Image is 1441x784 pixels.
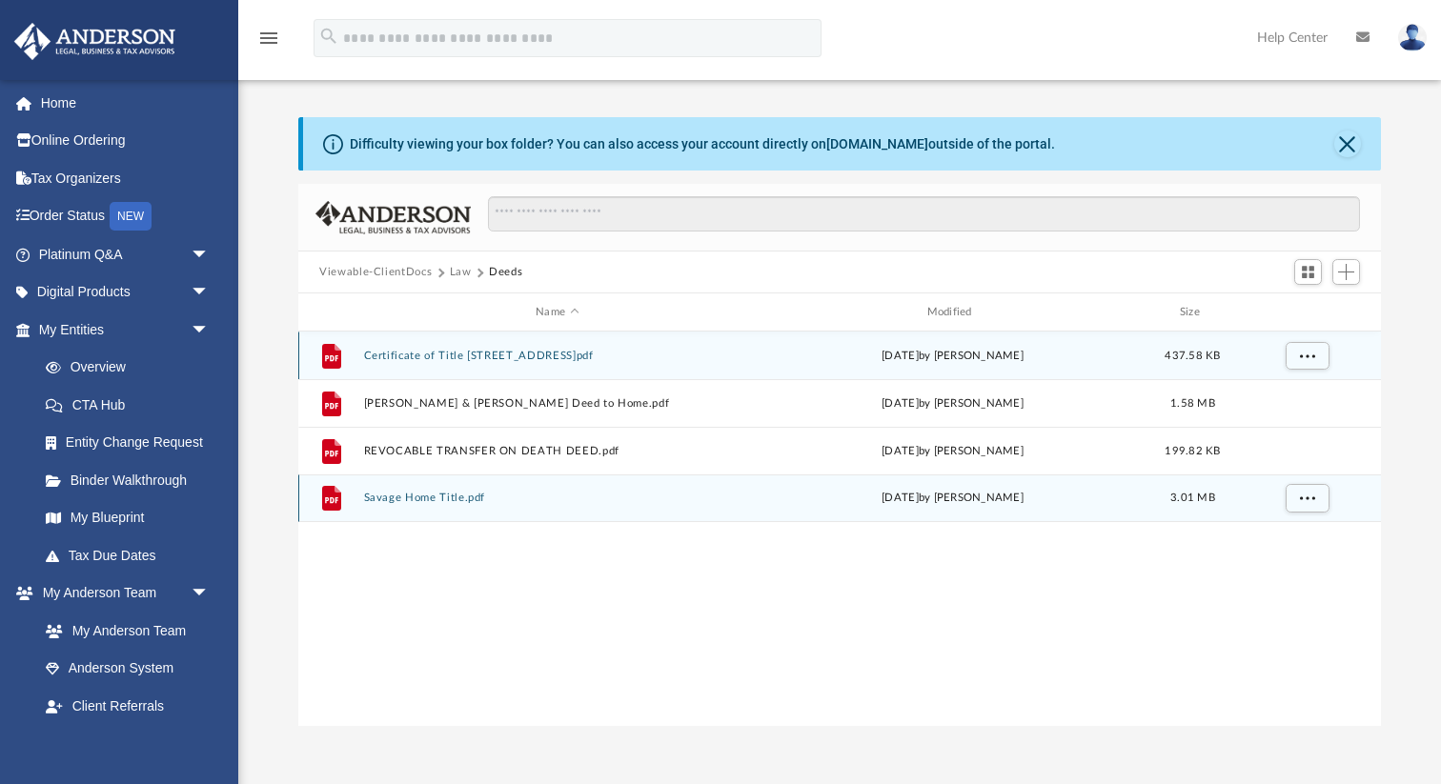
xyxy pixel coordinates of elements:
[257,27,280,50] i: menu
[191,235,229,274] span: arrow_drop_down
[110,202,152,231] div: NEW
[488,196,1360,232] input: Search files and folders
[27,612,219,650] a: My Anderson Team
[191,574,229,613] span: arrow_drop_down
[363,304,751,321] div: Name
[1170,398,1215,409] span: 1.58 MB
[350,134,1055,154] div: Difficulty viewing your box folder? You can also access your account directly on outside of the p...
[1165,351,1220,361] span: 437.58 KB
[13,159,238,197] a: Tax Organizers
[13,235,238,273] a: Platinum Q&Aarrow_drop_down
[191,311,229,350] span: arrow_drop_down
[1398,24,1427,51] img: User Pic
[27,424,238,462] a: Entity Change Request
[364,492,751,504] button: Savage Home Title.pdf
[9,23,181,60] img: Anderson Advisors Platinum Portal
[27,461,238,499] a: Binder Walkthrough
[318,26,339,47] i: search
[13,122,238,160] a: Online Ordering
[1239,304,1372,321] div: id
[826,136,928,151] a: [DOMAIN_NAME]
[364,445,751,457] button: REVOCABLE TRANSFER ON DEATH DEED.pdf
[298,332,1381,727] div: grid
[27,536,238,574] a: Tax Due Dates
[319,264,432,281] button: Viewable-ClientDocs
[1170,493,1215,503] span: 3.01 MB
[27,349,238,387] a: Overview
[13,197,238,236] a: Order StatusNEW
[1165,446,1220,456] span: 199.82 KB
[759,304,1147,321] div: Modified
[364,350,751,362] button: Certificate of Title [STREET_ADDRESS]pdf
[13,273,238,312] a: Digital Productsarrow_drop_down
[27,687,229,725] a: Client Referrals
[191,273,229,312] span: arrow_drop_down
[1332,259,1361,286] button: Add
[760,490,1147,507] div: [DATE] by [PERSON_NAME]
[1286,484,1329,513] button: More options
[13,84,238,122] a: Home
[450,264,472,281] button: Law
[1286,342,1329,371] button: More options
[1294,259,1323,286] button: Switch to Grid View
[13,574,229,613] a: My Anderson Teamarrow_drop_down
[27,386,238,424] a: CTA Hub
[307,304,355,321] div: id
[1155,304,1231,321] div: Size
[1334,131,1361,157] button: Close
[760,443,1147,460] div: [DATE] by [PERSON_NAME]
[27,650,229,688] a: Anderson System
[27,499,229,537] a: My Blueprint
[760,395,1147,412] div: [DATE] by [PERSON_NAME]
[489,264,522,281] button: Deeds
[760,348,1147,365] div: [DATE] by [PERSON_NAME]
[13,311,238,349] a: My Entitiesarrow_drop_down
[257,36,280,50] a: menu
[364,397,751,410] button: [PERSON_NAME] & [PERSON_NAME] Deed to Home.pdf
